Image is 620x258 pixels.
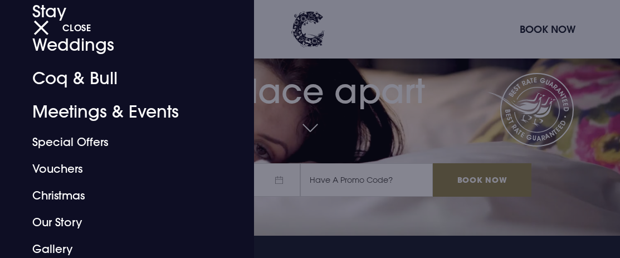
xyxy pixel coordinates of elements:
[32,209,207,236] a: Our Story
[62,22,91,33] span: Close
[32,182,207,209] a: Christmas
[32,62,207,95] a: Coq & Bull
[32,95,207,129] a: Meetings & Events
[32,28,207,62] a: Weddings
[33,16,91,39] button: Close
[32,129,207,155] a: Special Offers
[32,155,207,182] a: Vouchers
